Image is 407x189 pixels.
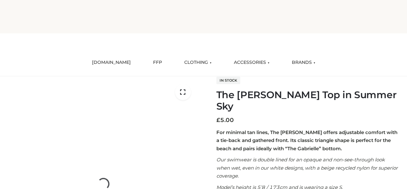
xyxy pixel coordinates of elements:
[87,56,136,70] a: [DOMAIN_NAME]
[216,117,234,124] bdi: 5.00
[287,56,320,70] a: BRANDS
[216,77,240,84] span: In stock
[216,89,399,112] h1: The [PERSON_NAME] Top in Summer Sky
[216,129,397,152] strong: For minimal tan lines, The [PERSON_NAME] offers adjustable comfort with a tie-back and gathered f...
[216,157,398,179] em: Our swimwear is double lined for an opaque and non-see-through look when wet, even in our white d...
[179,56,216,70] a: CLOTHING
[148,56,167,70] a: FFP
[229,56,274,70] a: ACCESSORIES
[216,117,220,124] span: £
